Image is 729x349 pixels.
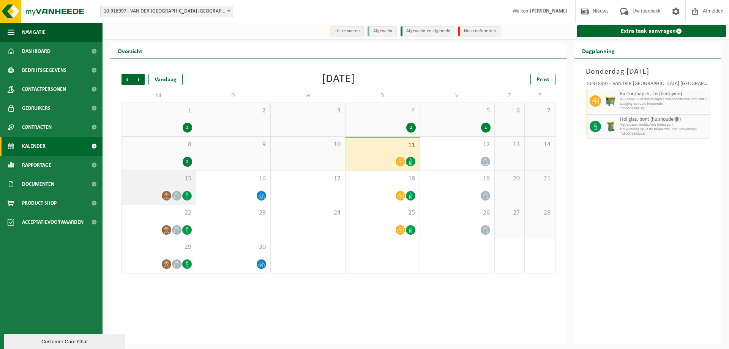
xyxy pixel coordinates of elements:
span: Product Shop [22,194,57,213]
span: 19 [424,175,491,183]
span: 24 [275,209,341,217]
li: Afgewerkt [368,26,397,36]
span: 4 [349,107,416,115]
li: Non-conformiteit [458,26,500,36]
span: 10 [275,141,341,149]
td: D [346,89,420,103]
span: 2 [200,107,267,115]
span: Bedrijfsgegevens [22,61,66,80]
span: 25 [349,209,416,217]
span: Print [536,77,549,83]
li: Uit te voeren [330,26,364,36]
span: 18 [349,175,416,183]
span: 11 [349,141,416,150]
span: Contracten [22,118,52,137]
h3: Donderdag [DATE] [586,66,710,77]
div: 10-918997 - VAN DER [GEOGRAPHIC_DATA] [GEOGRAPHIC_DATA] [586,81,710,89]
span: 21 [529,175,551,183]
a: Extra taak aanvragen [577,25,726,37]
span: 3 [275,107,341,115]
h2: Dagplanning [574,43,622,58]
span: Acceptatievoorwaarden [22,213,84,232]
span: Gebruikers [22,99,50,118]
span: 14 [529,141,551,149]
img: WB-0240-HPE-GN-50 [605,121,616,132]
a: Print [530,74,555,85]
span: 30 [200,243,267,251]
span: Dashboard [22,42,50,61]
span: Verre creux, multicolore (ménager) [620,123,708,127]
span: Contactpersonen [22,80,66,99]
span: 5 [424,107,491,115]
span: 16 [200,175,267,183]
span: 20 [499,175,521,183]
div: 1 [481,123,491,133]
span: Rapportage [22,156,51,175]
span: 22 [126,209,192,217]
div: 2 [183,157,192,167]
span: 29 [126,243,192,251]
td: Z [525,89,555,103]
td: Z [495,89,525,103]
iframe: chat widget [4,332,127,349]
li: Afgewerkt en afgemeld [401,26,454,36]
td: V [420,89,495,103]
td: D [196,89,271,103]
div: 3 [183,123,192,133]
td: M [121,89,196,103]
span: 28 [529,209,551,217]
span: Lediging op vaste frequentie [620,102,708,106]
span: 13 [499,141,521,149]
span: Volgende [133,74,145,85]
span: 10-918997 - VAN DER VALK HOTEL WATERLOO SRL - WATERLOO [101,6,233,17]
td: W [271,89,346,103]
span: 15 [126,175,192,183]
span: Omwisseling op vaste frequentie (incl. verwerking) [620,127,708,132]
span: 12 [424,141,491,149]
span: 7 [529,107,551,115]
span: Navigatie [22,23,46,42]
span: 1 [126,107,192,115]
span: 6 [499,107,521,115]
span: 27 [499,209,521,217]
span: 10-918997 - VAN DER VALK HOTEL WATERLOO SRL - WATERLOO [100,6,233,17]
span: 23 [200,209,267,217]
span: Hol glas, bont (huishoudelijk) [620,117,708,123]
span: 9 [200,141,267,149]
span: T250001898102 [620,106,708,111]
span: 17 [275,175,341,183]
img: WB-1100-HPE-GN-50 [605,95,616,107]
div: [DATE] [322,74,355,85]
strong: [PERSON_NAME] [530,8,568,14]
h2: Overzicht [110,43,150,58]
span: Vorige [121,74,133,85]
span: WB-1100-HP carton et papier, non-conditionné (industriel) [620,97,708,102]
span: 8 [126,141,192,149]
div: 2 [406,123,416,133]
span: T250001894216 [620,132,708,136]
span: Documenten [22,175,54,194]
span: 26 [424,209,491,217]
span: Karton/papier, los (bedrijven) [620,91,708,97]
span: Kalender [22,137,46,156]
div: Vandaag [148,74,183,85]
